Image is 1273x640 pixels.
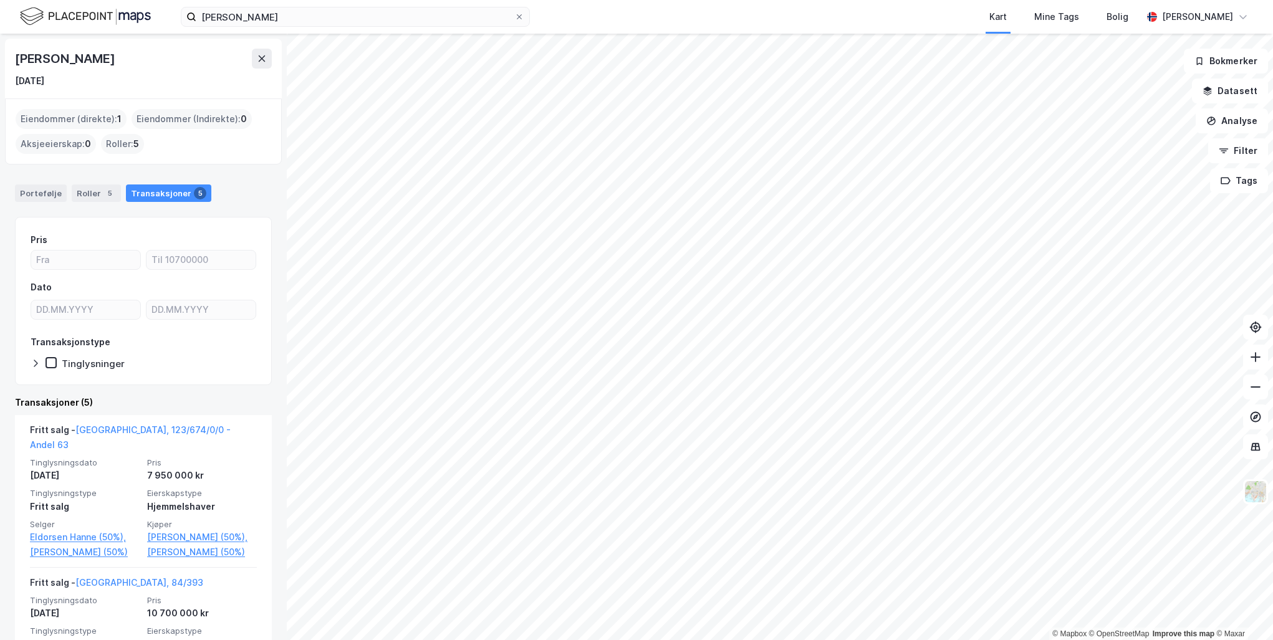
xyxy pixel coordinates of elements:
span: Tinglysningsdato [30,457,140,468]
span: Tinglysningstype [30,626,140,636]
span: 5 [133,136,139,151]
div: [DATE] [30,606,140,621]
div: Kontrollprogram for chat [1211,580,1273,640]
span: Tinglysningsdato [30,595,140,606]
div: Roller [72,184,121,202]
span: Selger [30,519,140,530]
span: Kjøper [147,519,257,530]
div: Hjemmelshaver [147,499,257,514]
span: Tinglysningstype [30,488,140,499]
a: [GEOGRAPHIC_DATA], 123/674/0/0 - Andel 63 [30,424,231,450]
a: [PERSON_NAME] (50%), [147,530,257,545]
a: [PERSON_NAME] (50%) [147,545,257,560]
div: Dato [31,280,52,295]
a: Mapbox [1052,629,1087,638]
span: Eierskapstype [147,488,257,499]
span: 0 [241,112,247,127]
button: Filter [1208,138,1268,163]
div: Portefølje [15,184,67,202]
span: Pris [147,595,257,606]
a: Eldorsen Hanne (50%), [30,530,140,545]
input: Søk på adresse, matrikkel, gårdeiere, leietakere eller personer [196,7,514,26]
a: [PERSON_NAME] (50%) [30,545,140,560]
iframe: Chat Widget [1211,580,1273,640]
span: 1 [117,112,122,127]
span: Eierskapstype [147,626,257,636]
button: Analyse [1196,108,1268,133]
div: Mine Tags [1034,9,1079,24]
input: Til 10700000 [147,251,256,269]
div: Kart [989,9,1007,24]
div: Roller : [101,134,144,154]
div: Transaksjonstype [31,335,110,350]
div: 7 950 000 kr [147,468,257,483]
div: Transaksjoner [126,184,211,202]
div: Eiendommer (direkte) : [16,109,127,129]
button: Tags [1210,168,1268,193]
img: logo.f888ab2527a4732fd821a326f86c7f29.svg [20,6,151,27]
div: Bolig [1107,9,1128,24]
div: Pris [31,232,47,247]
div: Fritt salg - [30,423,257,457]
img: Z [1244,480,1267,504]
input: DD.MM.YYYY [31,300,140,319]
input: Fra [31,251,140,269]
div: [PERSON_NAME] [1162,9,1233,24]
div: Aksjeeierskap : [16,134,96,154]
div: Transaksjoner (5) [15,395,272,410]
div: 10 700 000 kr [147,606,257,621]
a: OpenStreetMap [1089,629,1150,638]
div: Fritt salg - [30,575,203,595]
a: Improve this map [1153,629,1214,638]
span: 0 [85,136,91,151]
div: Eiendommer (Indirekte) : [132,109,252,129]
button: Datasett [1192,79,1268,103]
div: Tinglysninger [62,358,125,370]
span: Pris [147,457,257,468]
button: Bokmerker [1184,49,1268,74]
a: [GEOGRAPHIC_DATA], 84/393 [75,577,203,588]
div: [PERSON_NAME] [15,49,117,69]
input: DD.MM.YYYY [147,300,256,319]
div: Fritt salg [30,499,140,514]
div: [DATE] [15,74,44,88]
div: 5 [194,187,206,199]
div: 5 [103,187,116,199]
div: [DATE] [30,468,140,483]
